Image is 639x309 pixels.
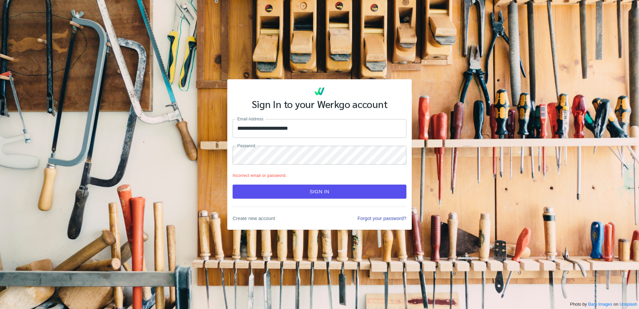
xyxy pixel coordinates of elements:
[620,302,637,307] a: Unsplash
[233,215,275,222] a: Create new account
[252,98,388,110] h2: Sign In to your Werkgo account
[313,85,326,98] img: Werkgo Logo
[233,185,406,199] button: Sign In
[588,302,613,307] a: Barn Images
[240,187,399,196] span: Sign In
[570,301,637,307] small: Photo by on
[358,215,406,222] a: Forgot your password?
[233,173,406,179] p: Incorrect email or password.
